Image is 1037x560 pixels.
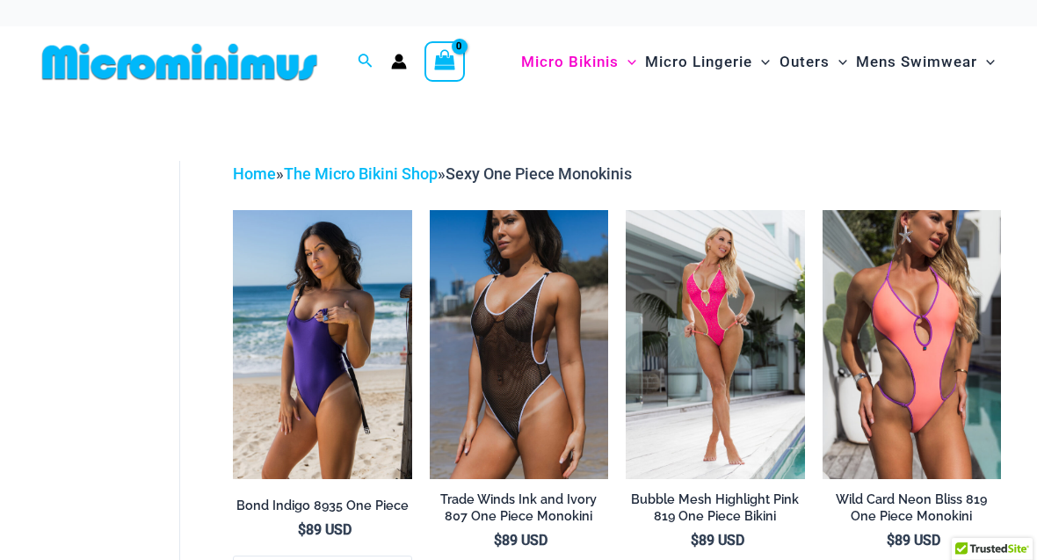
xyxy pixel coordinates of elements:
a: Bond Indigo 8935 One Piece [233,498,412,520]
span: » » [233,164,632,183]
h2: Trade Winds Ink and Ivory 807 One Piece Monokini [430,491,609,524]
span: Menu Toggle [752,40,770,84]
span: $ [887,532,895,549]
a: Micro BikinisMenu ToggleMenu Toggle [517,35,641,89]
h2: Wild Card Neon Bliss 819 One Piece Monokini [823,491,1002,524]
span: $ [691,532,699,549]
img: Bond Indigo 8935 One Piece 09 [233,210,412,478]
a: Bubble Mesh Highlight Pink 819 One Piece 01Bubble Mesh Highlight Pink 819 One Piece 03Bubble Mesh... [626,210,805,478]
span: Menu Toggle [619,40,636,84]
span: Menu Toggle [830,40,847,84]
bdi: 89 USD [691,532,744,549]
span: Micro Bikinis [521,40,619,84]
a: Account icon link [391,54,407,69]
a: Mens SwimwearMenu ToggleMenu Toggle [852,35,999,89]
bdi: 89 USD [298,521,352,538]
a: Wild Card Neon Bliss 819 One Piece 04Wild Card Neon Bliss 819 One Piece 05Wild Card Neon Bliss 81... [823,210,1002,478]
h2: Bond Indigo 8935 One Piece [233,498,412,514]
img: Bubble Mesh Highlight Pink 819 One Piece 01 [626,210,805,478]
a: Tradewinds Ink and Ivory 807 One Piece 03Tradewinds Ink and Ivory 807 One Piece 04Tradewinds Ink ... [430,210,609,478]
a: Search icon link [358,51,373,73]
img: Tradewinds Ink and Ivory 807 One Piece 03 [430,210,609,478]
nav: Site Navigation [514,33,1002,91]
bdi: 89 USD [887,532,940,549]
a: Home [233,164,276,183]
img: Wild Card Neon Bliss 819 One Piece 04 [823,210,1002,478]
a: Wild Card Neon Bliss 819 One Piece Monokini [823,491,1002,531]
img: MM SHOP LOGO FLAT [35,42,324,82]
span: $ [494,532,502,549]
a: Micro LingerieMenu ToggleMenu Toggle [641,35,774,89]
span: Menu Toggle [977,40,995,84]
span: Mens Swimwear [856,40,977,84]
span: Sexy One Piece Monokinis [446,164,632,183]
a: Bond Indigo 8935 One Piece 09Bond Indigo 8935 One Piece 10Bond Indigo 8935 One Piece 10 [233,210,412,478]
span: Micro Lingerie [645,40,752,84]
span: $ [298,521,306,538]
a: OutersMenu ToggleMenu Toggle [775,35,852,89]
a: Trade Winds Ink and Ivory 807 One Piece Monokini [430,491,609,531]
a: View Shopping Cart, empty [424,41,465,82]
span: Outers [780,40,830,84]
iframe: TrustedSite Certified [44,147,202,498]
h2: Bubble Mesh Highlight Pink 819 One Piece Bikini [626,491,805,524]
a: The Micro Bikini Shop [284,164,438,183]
a: Bubble Mesh Highlight Pink 819 One Piece Bikini [626,491,805,531]
bdi: 89 USD [494,532,548,549]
